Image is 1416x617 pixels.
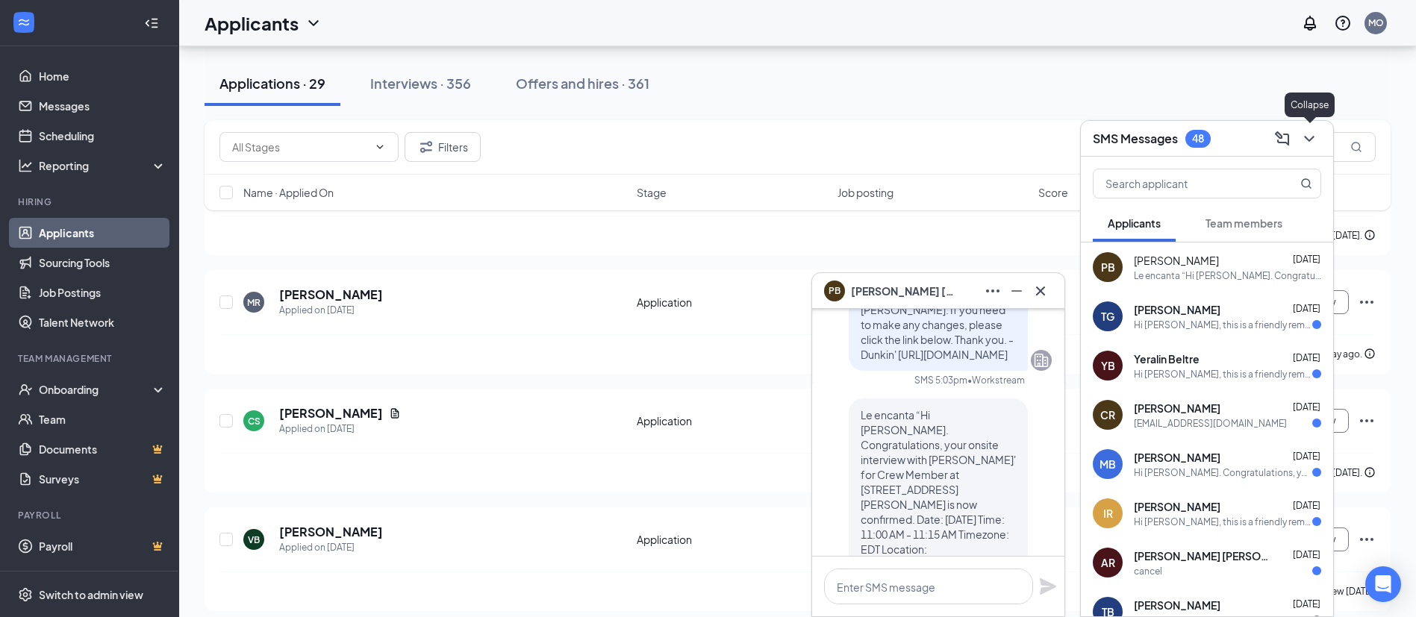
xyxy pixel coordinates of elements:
a: Team [39,404,166,434]
div: Le encanta “Hi [PERSON_NAME]. Congratulations, your onsite interview with [PERSON_NAME]' for Crew... [1134,269,1321,282]
div: Switch to admin view [39,587,143,602]
span: [DATE] [1293,598,1320,610]
span: • Workstream [967,374,1025,386]
svg: Company [1032,351,1050,369]
a: Applicants [39,218,166,248]
svg: Info [1364,229,1376,241]
div: Team Management [18,352,163,365]
div: YB [1101,358,1115,373]
svg: MagnifyingGlass [1300,178,1312,190]
div: Onboarding [39,382,154,397]
div: Hi [PERSON_NAME], this is a friendly reminder. Your interview with [PERSON_NAME]' for Crew Member... [1134,319,1312,331]
div: Hi [PERSON_NAME], this is a friendly reminder. Please select an interview time slot for your Crew... [1134,368,1312,380]
span: Team members [1206,216,1282,230]
svg: Ellipses [1358,530,1376,548]
div: MO [1368,16,1384,29]
div: TG [1101,309,1114,324]
h5: [PERSON_NAME] [279,524,383,540]
div: Offers and hires · 361 [516,74,649,93]
h5: [PERSON_NAME] [279,405,383,422]
div: VB [248,533,260,546]
div: MB [1100,457,1116,472]
span: [DATE] [1293,451,1320,462]
span: [DATE] [1293,303,1320,314]
a: PayrollCrown [39,531,166,561]
svg: Settings [18,587,33,602]
svg: Analysis [18,158,33,173]
svg: ComposeMessage [1273,130,1291,148]
svg: WorkstreamLogo [16,15,31,30]
span: Score [1038,185,1068,200]
button: Minimize [1005,279,1029,303]
span: Yeralin Beltre [1134,351,1200,366]
span: [PERSON_NAME] [PERSON_NAME] [851,283,955,299]
button: Plane [1039,577,1057,595]
div: Interviews · 356 [370,74,471,93]
svg: Ellipses [1358,293,1376,311]
div: IR [1103,506,1113,521]
div: CR [1100,407,1115,422]
div: MR [247,296,261,309]
a: Job Postings [39,278,166,307]
div: PB [1101,260,1115,275]
h3: SMS Messages [1093,131,1178,147]
span: [DATE] [1293,500,1320,511]
div: Hi [PERSON_NAME]. Congratulations, your onsite interview with [PERSON_NAME]' for Crew Member at [... [1134,466,1312,479]
button: Filter Filters [405,132,481,162]
div: Payroll [18,509,163,522]
svg: QuestionInfo [1334,14,1352,32]
svg: Notifications [1301,14,1319,32]
div: Application [637,413,829,428]
input: All Stages [232,139,368,155]
a: DocumentsCrown [39,434,166,464]
span: [PERSON_NAME] [PERSON_NAME] [1134,548,1268,563]
div: Application [637,532,829,547]
h5: [PERSON_NAME] [279,286,383,303]
div: Hiring [18,195,163,208]
button: Cross [1029,279,1052,303]
a: Scheduling [39,121,166,151]
span: [DATE] [1293,401,1320,413]
span: [PERSON_NAME] [1134,401,1220,416]
button: Ellipses [981,279,1005,303]
a: Talent Network [39,307,166,337]
button: ComposeMessage [1270,127,1294,151]
input: Search applicant [1094,169,1270,198]
svg: UserCheck [18,382,33,397]
a: Messages [39,91,166,121]
div: Applied on [DATE] [279,303,383,318]
div: cancel [1134,565,1162,577]
svg: ChevronDown [1300,130,1318,148]
span: [PERSON_NAME] [1134,598,1220,613]
h1: Applicants [205,10,299,36]
div: Application [637,295,829,310]
span: Name · Applied On [243,185,334,200]
svg: Cross [1032,282,1049,300]
a: SurveysCrown [39,464,166,494]
span: [PERSON_NAME] [1134,302,1220,317]
svg: MagnifyingGlass [1350,141,1362,153]
div: Hi [PERSON_NAME], this is a friendly reminder. Please select an interview time slot for your Crew... [1134,516,1312,528]
div: SMS 5:03pm [914,374,967,386]
span: [PERSON_NAME] [1134,253,1219,268]
svg: Ellipses [1358,412,1376,430]
svg: Ellipses [984,282,1002,300]
span: [DATE] [1293,254,1320,265]
div: AR [1101,555,1115,570]
div: Open Intercom Messenger [1365,566,1401,602]
svg: Document [389,407,401,419]
svg: Info [1364,348,1376,360]
span: [PERSON_NAME] [1134,450,1220,465]
svg: Info [1364,466,1376,478]
div: Collapse [1285,93,1335,117]
svg: ChevronDown [305,14,322,32]
svg: ChevronDown [374,141,386,153]
span: [PERSON_NAME] [1134,499,1220,514]
div: Applied on [DATE] [279,540,383,555]
svg: Collapse [144,16,159,31]
a: Sourcing Tools [39,248,166,278]
svg: Minimize [1008,282,1026,300]
div: Reporting [39,158,167,173]
span: [DATE] [1293,549,1320,560]
svg: Filter [417,138,435,156]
